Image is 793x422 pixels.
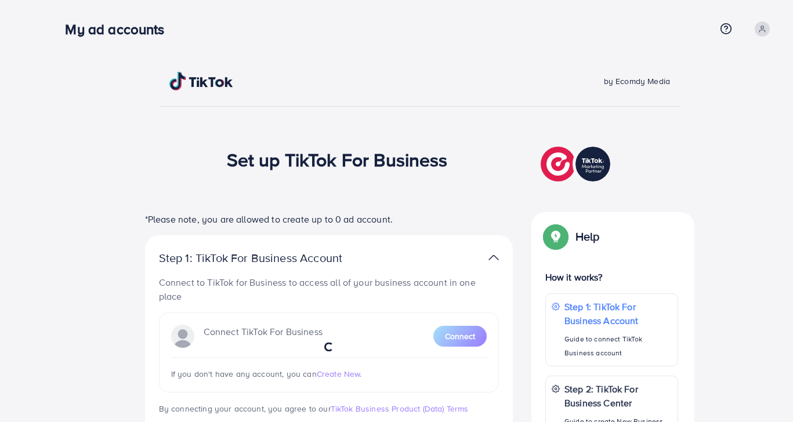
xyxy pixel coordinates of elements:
[564,382,672,410] p: Step 2: TikTok For Business Center
[65,21,173,38] h3: My ad accounts
[545,226,566,247] img: Popup guide
[169,72,233,90] img: TikTok
[227,148,448,170] h1: Set up TikTok For Business
[545,270,679,284] p: How it works?
[541,144,613,184] img: TikTok partner
[564,300,672,328] p: Step 1: TikTok For Business Account
[145,212,513,226] p: *Please note, you are allowed to create up to 0 ad account.
[575,230,600,243] p: Help
[488,249,499,266] img: TikTok partner
[604,75,670,87] span: by Ecomdy Media
[564,332,672,360] p: Guide to connect TikTok Business account
[159,251,379,265] p: Step 1: TikTok For Business Account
